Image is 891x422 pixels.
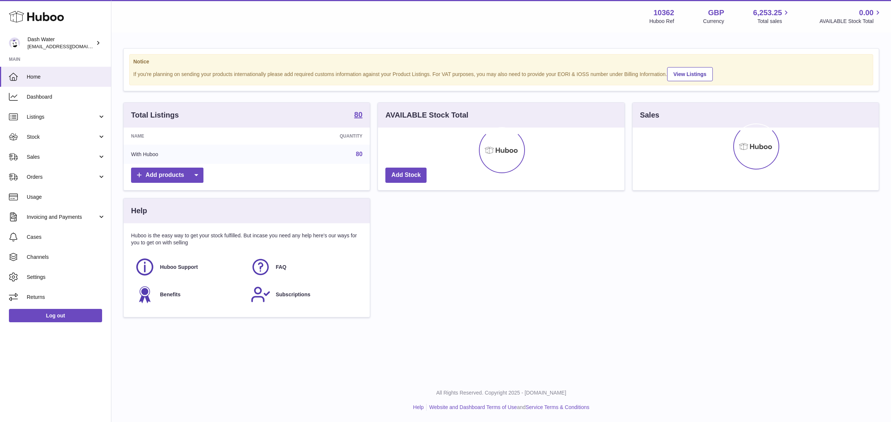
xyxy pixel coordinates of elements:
[276,264,287,271] span: FAQ
[413,404,424,410] a: Help
[251,284,359,304] a: Subscriptions
[27,36,94,50] div: Dash Water
[27,174,98,181] span: Orders
[131,110,179,120] h3: Total Listings
[276,291,310,298] span: Subscriptions
[649,18,674,25] div: Huboo Ref
[160,264,198,271] span: Huboo Support
[819,18,882,25] span: AVAILABLE Stock Total
[356,151,363,157] a: 80
[251,257,359,277] a: FAQ
[859,8,874,18] span: 0.00
[27,113,98,121] span: Listings
[135,284,243,304] a: Benefits
[27,93,105,100] span: Dashboard
[429,404,517,410] a: Website and Dashboard Terms of Use
[27,73,105,80] span: Home
[27,194,105,201] span: Usage
[703,18,724,25] div: Currency
[9,37,20,49] img: bea@dash-water.com
[117,389,885,396] p: All Rights Reserved. Copyright 2025 - [DOMAIN_NAME]
[9,309,102,322] a: Log out
[385,168,427,183] a: Add Stock
[131,168,203,183] a: Add products
[354,111,362,120] a: 80
[27,214,98,221] span: Invoicing and Payments
[27,254,105,261] span: Channels
[819,8,882,25] a: 0.00 AVAILABLE Stock Total
[427,404,589,411] li: and
[124,145,254,164] td: With Huboo
[526,404,590,410] a: Service Terms & Conditions
[27,133,98,141] span: Stock
[160,291,180,298] span: Benefits
[27,294,105,301] span: Returns
[27,43,109,49] span: [EMAIL_ADDRESS][DOMAIN_NAME]
[653,8,674,18] strong: 10362
[27,154,98,161] span: Sales
[27,234,105,241] span: Cases
[27,274,105,281] span: Settings
[757,18,790,25] span: Total sales
[124,128,254,145] th: Name
[640,110,659,120] h3: Sales
[135,257,243,277] a: Huboo Support
[708,8,724,18] strong: GBP
[131,206,147,216] h3: Help
[753,8,782,18] span: 6,253.25
[667,67,713,81] a: View Listings
[131,232,362,246] p: Huboo is the easy way to get your stock fulfilled. But incase you need any help here's our ways f...
[133,58,869,65] strong: Notice
[385,110,468,120] h3: AVAILABLE Stock Total
[753,8,791,25] a: 6,253.25 Total sales
[133,66,869,81] div: If you're planning on sending your products internationally please add required customs informati...
[354,111,362,118] strong: 80
[254,128,370,145] th: Quantity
